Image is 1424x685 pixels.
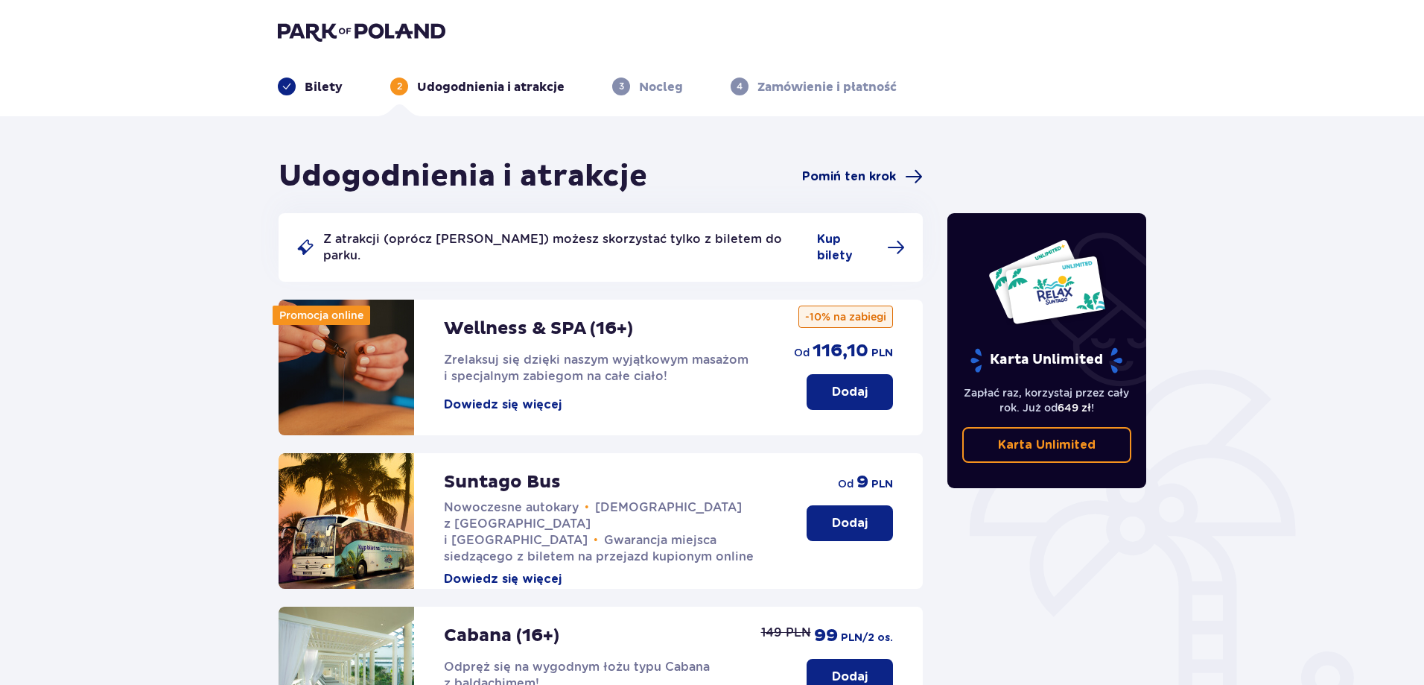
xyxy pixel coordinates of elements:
p: Dodaj [832,669,868,685]
h1: Udogodnienia i atrakcje [279,158,647,195]
p: -10% na zabiegi [798,306,893,328]
span: 9 [856,471,868,493]
span: Pomiń ten krok [802,168,896,185]
div: Promocja online [273,306,370,325]
span: PLN [871,346,893,361]
span: • [594,533,598,548]
p: Suntago Bus [444,471,561,493]
img: attraction [279,453,414,589]
span: Kup bilety [817,231,878,264]
a: Karta Unlimited [962,427,1132,463]
p: Dodaj [832,384,868,400]
span: [DEMOGRAPHIC_DATA] z [GEOGRAPHIC_DATA] i [GEOGRAPHIC_DATA] [444,500,742,547]
span: • [585,500,589,515]
p: Karta Unlimited [998,437,1096,453]
p: Cabana (16+) [444,625,559,647]
span: Nowoczesne autokary [444,500,579,514]
p: Zamówienie i płatność [757,79,897,95]
div: 3Nocleg [612,78,683,95]
a: Pomiń ten krok [802,168,923,186]
button: Dowiedz się więcej [444,397,562,413]
p: Dodaj [832,515,868,531]
p: 3 [619,80,624,93]
p: Zapłać raz, korzystaj przez cały rok. Już od ! [962,385,1132,415]
img: Dwie karty całoroczne do Suntago z napisem 'UNLIMITED RELAX', na białym tle z tropikalnymi liśćmi... [988,239,1106,325]
p: Wellness & SPA (16+) [444,318,633,340]
button: Dowiedz się więcej [444,571,562,587]
span: 649 zł [1058,402,1091,414]
p: Bilety [305,79,343,95]
div: Bilety [278,78,343,95]
span: od [794,345,810,360]
p: Nocleg [639,79,683,95]
span: PLN [871,477,893,492]
p: 4 [737,80,743,93]
img: Park of Poland logo [278,21,445,42]
div: 2Udogodnienia i atrakcje [390,78,565,95]
button: Dodaj [807,505,893,541]
p: 149 PLN [761,625,811,641]
span: Zrelaksuj się dzięki naszym wyjątkowym masażom i specjalnym zabiegom na całe ciało! [444,353,748,383]
button: Dodaj [807,374,893,410]
p: Udogodnienia i atrakcje [417,79,565,95]
p: Karta Unlimited [969,347,1124,373]
span: PLN /2 os. [841,631,893,645]
span: 99 [814,625,838,647]
p: 2 [397,80,402,93]
span: od [838,476,854,491]
a: Kup bilety [817,231,905,264]
img: attraction [279,300,414,435]
p: Z atrakcji (oprócz [PERSON_NAME]) możesz skorzystać tylko z biletem do parku. [323,231,808,264]
div: 4Zamówienie i płatność [731,78,897,95]
span: 116,10 [813,340,868,362]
